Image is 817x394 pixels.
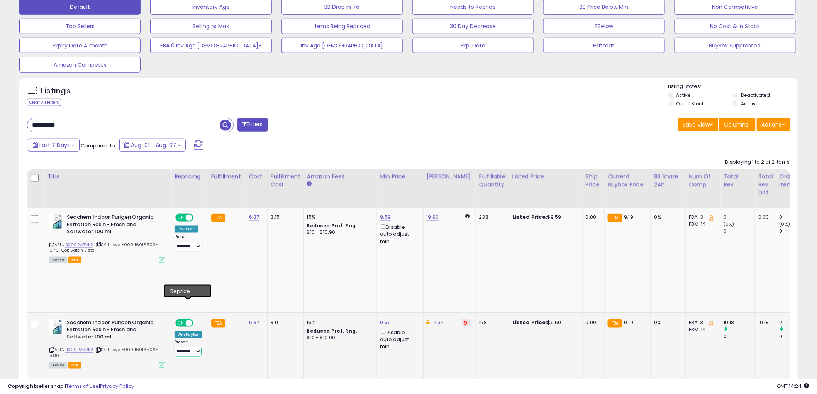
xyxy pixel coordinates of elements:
[27,99,61,106] div: Clear All Filters
[19,19,141,34] button: Top Sellers
[175,172,205,181] div: Repricing
[176,215,186,221] span: ON
[150,19,271,34] button: Selling @ Max
[49,257,67,263] span: All listings currently available for purchase on Amazon
[624,213,634,221] span: 9.19
[432,319,444,326] a: 12.34
[689,326,714,333] div: FBM: 14
[654,319,680,326] div: 0%
[176,320,186,326] span: ON
[49,347,158,358] span: | SKU: royal-000116016506-5.80
[724,319,755,326] div: 19.18
[307,172,374,181] div: Amazon Fees
[68,257,81,263] span: FBA
[49,319,165,368] div: ASIN:
[427,172,473,181] div: [PERSON_NAME]
[777,382,809,390] span: 2025-08-15 14:24 GMT
[49,242,158,253] span: | SKU: royal-000116016506-6.76-Çok Satan Liste
[307,229,371,236] div: $10 - $10.90
[586,172,601,189] div: Ship Price
[543,19,664,34] button: BBelow
[249,172,264,181] div: Cost
[67,214,161,237] b: Seachem Indoor Purigen Organic Filtration Resin - Fresh and Saltwater 100 ml
[281,38,403,53] button: Inv Age [DEMOGRAPHIC_DATA]
[608,319,622,328] small: FBA
[479,214,503,221] div: 238
[608,214,622,222] small: FBA
[249,319,259,326] a: 6.37
[380,328,417,350] div: Disable auto adjust min
[724,333,755,340] div: 0
[68,362,81,369] span: FBA
[725,159,790,166] div: Displaying 1 to 2 of 2 items
[66,382,99,390] a: Terms of Use
[724,214,755,221] div: 0
[380,319,391,326] a: 9.59
[150,38,271,53] button: FBA 0 Inv Age [DEMOGRAPHIC_DATA]+
[307,319,371,326] div: 15%
[211,172,242,181] div: Fulfillment
[412,38,534,53] button: Exp. Date
[724,221,734,227] small: (0%)
[512,214,576,221] div: $9.59
[741,100,762,107] label: Archived
[211,214,225,222] small: FBA
[271,214,298,221] div: 3.15
[8,382,36,390] strong: Copyright
[249,213,259,221] a: 6.37
[758,172,773,197] div: Total Rev. Diff.
[543,38,664,53] button: Hazmat
[49,319,65,335] img: 51Cf7+RlryL._SL40_.jpg
[757,118,790,131] button: Actions
[307,328,358,334] b: Reduced Prof. Rng.
[65,347,93,353] a: B0002A5VK2
[586,319,598,326] div: 0.00
[281,19,403,34] button: Items Being Repriced
[758,319,770,326] div: 19.18
[49,214,65,229] img: 51Cf7+RlryL._SL40_.jpg
[654,214,680,221] div: 0%
[689,221,714,228] div: FBM: 14
[192,320,205,326] span: OFF
[608,172,647,189] div: Current Buybox Price
[380,172,420,181] div: Min Price
[689,172,717,189] div: Num of Comp.
[39,141,70,149] span: Last 7 Days
[131,141,176,149] span: Aug-01 - Aug-07
[512,319,547,326] b: Listed Price:
[427,213,439,221] a: 19.90
[412,19,534,34] button: 30 Day Decrease
[512,319,576,326] div: $9.59
[175,226,198,233] div: Low. FBA *
[307,335,371,341] div: $10 - $10.90
[47,172,168,181] div: Title
[100,382,134,390] a: Privacy Policy
[271,172,300,189] div: Fulfillment Cost
[479,319,503,326] div: 158
[654,172,682,189] div: BB Share 24h.
[668,83,798,90] p: Listing States:
[675,38,796,53] button: BuyBox Suppressed
[724,121,749,129] span: Columns
[780,221,790,227] small: (0%)
[175,234,202,252] div: Preset:
[724,172,752,189] div: Total Rev.
[307,222,358,229] b: Reduced Prof. Rng.
[41,86,71,96] h5: Listings
[780,319,811,326] div: 2
[675,19,796,34] button: No Cost & In Stock
[19,38,141,53] button: Expiry Date 4 month
[479,172,506,189] div: Fulfillable Quantity
[689,319,714,326] div: FBA: 3
[81,142,116,149] span: Compared to:
[8,383,134,390] div: seller snap | |
[758,214,770,221] div: 0.00
[19,57,141,73] button: Amazon Competes
[780,172,808,189] div: Ordered Items
[689,214,714,221] div: FBA: 3
[271,319,298,326] div: 3.9
[307,214,371,221] div: 15%
[119,139,186,152] button: Aug-01 - Aug-07
[780,333,811,340] div: 0
[780,228,811,235] div: 0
